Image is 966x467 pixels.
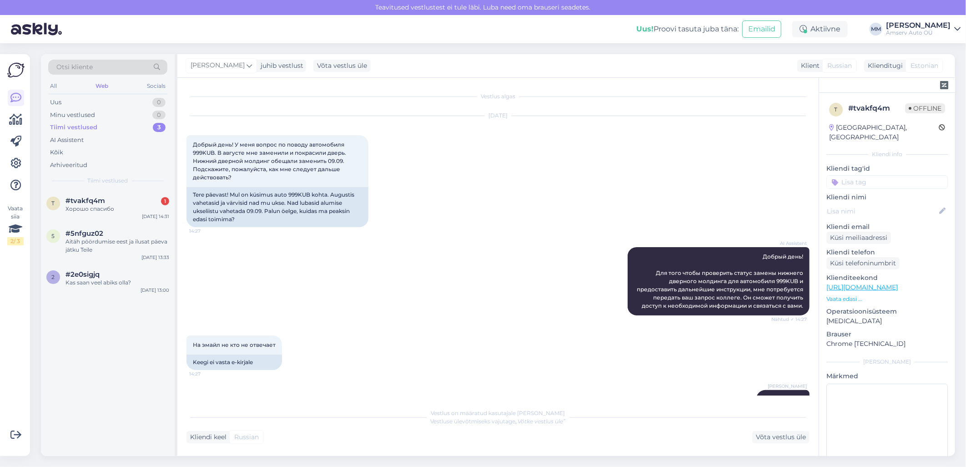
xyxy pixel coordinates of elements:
p: Brauser [826,330,948,339]
span: 14:27 [189,371,223,377]
p: Operatsioonisüsteem [826,307,948,316]
i: „Võtke vestlus üle” [516,418,566,425]
span: Добрый день! У меня вопрос по поводу автомобиля 999KUB. В августе мне заменили и покрасили дверь.... [193,141,347,181]
div: [DATE] 13:00 [141,287,169,294]
div: MM [870,23,882,36]
div: 0 [152,111,166,120]
div: # tvakfq4m [848,103,905,114]
div: Võta vestlus üle [313,60,371,72]
div: Küsi meiliaadressi [826,232,891,244]
button: Emailid [742,20,781,38]
span: t [52,200,55,207]
span: #5nfguz02 [65,229,103,238]
div: All [48,80,59,92]
div: 0 [152,98,166,107]
div: Хорошо спасибо [65,205,169,213]
div: Võta vestlus üle [752,431,810,443]
div: 1 [161,197,169,205]
p: Klienditeekond [826,273,948,283]
span: Tiimi vestlused [88,177,128,185]
span: 2 [52,274,55,280]
a: [URL][DOMAIN_NAME] [826,283,898,291]
div: [DATE] [186,112,810,120]
div: AI Assistent [50,136,84,145]
img: zendesk [940,81,948,89]
p: Kliendi telefon [826,248,948,257]
span: Nähtud ✓ 14:27 [771,316,807,323]
div: Vaata siia [7,204,24,245]
span: Russian [827,61,852,71]
div: [PERSON_NAME] [826,358,948,366]
p: [MEDICAL_DATA] [826,316,948,326]
p: Kliendi email [826,222,948,232]
p: Kliendi tag'id [826,164,948,173]
div: Kliendi keel [186,432,226,442]
div: [DATE] 14:31 [142,213,169,220]
span: AI Assistent [773,240,807,247]
div: [DATE] 13:33 [141,254,169,261]
div: [PERSON_NAME] [886,22,951,29]
span: 5 [52,233,55,239]
div: Proovi tasuta juba täna: [636,24,739,35]
span: #tvakfq4m [65,197,105,205]
div: Amserv Auto OÜ [886,29,951,36]
div: [GEOGRAPHIC_DATA], [GEOGRAPHIC_DATA] [829,123,939,142]
span: [PERSON_NAME] [768,383,807,390]
div: Socials [145,80,167,92]
div: Web [94,80,110,92]
div: Arhiveeritud [50,161,87,170]
img: Askly Logo [7,61,25,79]
p: Kliendi nimi [826,193,948,202]
div: Uus [50,98,61,107]
div: Keegi ei vasta e-kirjale [186,355,282,370]
span: На эмайл не кто не отвечает [193,341,276,348]
div: Aitäh pöördumise eest ja ilusat päeva jätku Teile [65,238,169,254]
div: Vestlus algas [186,92,810,101]
div: Kõik [50,148,63,157]
input: Lisa nimi [827,206,937,216]
div: Klient [797,61,820,71]
b: Uus! [636,25,654,33]
span: Vestlus on määratud kasutajale [PERSON_NAME] [431,410,565,416]
input: Lisa tag [826,175,948,189]
div: Minu vestlused [50,111,95,120]
a: [PERSON_NAME]Amserv Auto OÜ [886,22,961,36]
span: [PERSON_NAME] [191,61,245,71]
div: Aktiivne [792,21,848,37]
div: Kas saan veel abiks olla? [65,279,169,287]
div: Küsi telefoninumbrit [826,257,900,269]
span: Добрый день! Для того чтобы проверить статус замены нижнего дверного молдинга для автомобиля 999K... [637,253,805,309]
span: t [835,106,838,113]
span: Offline [905,103,945,113]
div: 2 / 3 [7,237,24,245]
span: Vestluse ülevõtmiseks vajutage [431,418,566,425]
div: 3 [153,123,166,132]
span: #2e0sigjq [65,270,100,279]
div: juhib vestlust [257,61,303,71]
div: Tiimi vestlused [50,123,97,132]
div: Tere päevast! Mul on küsimus auto 999KUB kohta. Augustis vahetasid ja värvisid nad mu ukse. Nad l... [186,187,368,227]
p: Vaata edasi ... [826,295,948,303]
span: Otsi kliente [56,62,93,72]
p: Chrome [TECHNICAL_ID] [826,339,948,349]
div: Klienditugi [864,61,903,71]
div: Kliendi info [826,150,948,158]
span: Russian [234,432,259,442]
p: Märkmed [826,371,948,381]
span: Estonian [911,61,938,71]
span: 14:27 [189,228,223,234]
